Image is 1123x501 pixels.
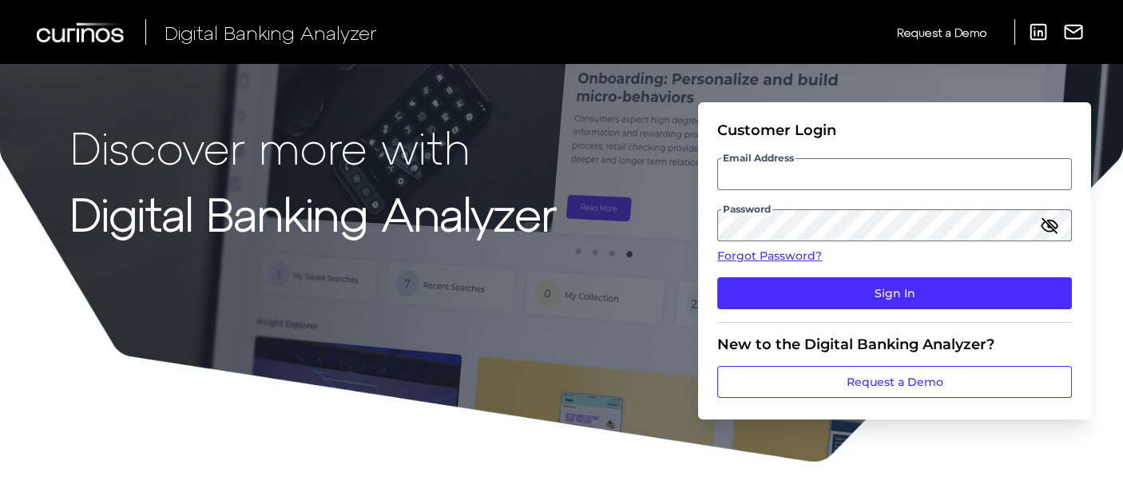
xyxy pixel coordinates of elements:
a: Request a Demo [717,366,1072,398]
strong: Digital Banking Analyzer [70,186,557,240]
span: Password [721,203,772,216]
span: Request a Demo [897,26,986,39]
a: Request a Demo [897,19,986,46]
p: Discover more with [70,121,557,172]
span: Digital Banking Analyzer [165,21,377,44]
span: Email Address [721,152,796,165]
div: New to the Digital Banking Analyzer? [717,336,1072,353]
img: Curinos [37,22,126,42]
div: Customer Login [717,121,1072,139]
button: Sign In [717,277,1072,309]
a: Forgot Password? [717,248,1072,264]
